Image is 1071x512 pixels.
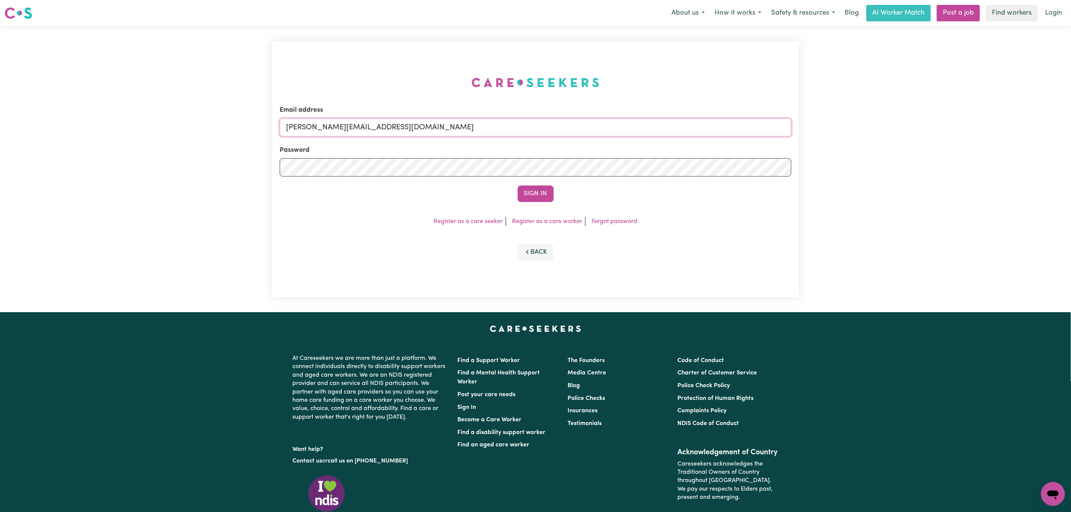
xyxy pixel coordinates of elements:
[677,408,726,414] a: Complaints Policy
[568,395,605,401] a: Police Checks
[458,430,546,436] a: Find a disability support worker
[458,417,522,423] a: Become a Care Worker
[677,448,778,457] h2: Acknowledgement of Country
[677,457,778,505] p: Careseekers acknowledges the Traditional Owners of Country throughout [GEOGRAPHIC_DATA]. We pay o...
[1041,5,1067,21] a: Login
[293,454,449,468] p: or
[677,370,757,376] a: Charter of Customer Service
[293,442,449,454] p: Want help?
[458,404,476,410] a: Sign In
[937,5,980,21] a: Post a job
[518,244,554,260] button: Back
[280,105,323,115] label: Email address
[458,392,516,398] a: Post your care needs
[568,370,606,376] a: Media Centre
[677,358,724,364] a: Code of Conduct
[293,351,449,424] p: At Careseekers we are more than just a platform. We connect individuals directly to disability su...
[512,219,582,225] a: Register as a care worker
[667,5,710,21] button: About us
[280,118,791,136] input: Email address
[328,458,408,464] a: call us on [PHONE_NUMBER]
[592,219,637,225] a: Forgot password
[568,383,580,389] a: Blog
[866,5,931,21] a: AI Worker Match
[766,5,840,21] button: Safety & resources
[568,408,598,414] a: Insurances
[677,383,730,389] a: Police Check Policy
[840,5,863,21] a: Blog
[568,421,602,427] a: Testimonials
[434,219,503,225] a: Register as a care seeker
[710,5,766,21] button: How it works
[1041,482,1065,506] iframe: Button to launch messaging window, conversation in progress
[280,145,310,155] label: Password
[568,358,605,364] a: The Founders
[986,5,1038,21] a: Find workers
[490,326,581,332] a: Careseekers home page
[677,395,753,401] a: Protection of Human Rights
[518,186,554,202] button: Sign In
[293,458,322,464] a: Contact us
[4,6,32,20] img: Careseekers logo
[458,370,540,385] a: Find a Mental Health Support Worker
[4,4,32,22] a: Careseekers logo
[458,358,520,364] a: Find a Support Worker
[677,421,739,427] a: NDIS Code of Conduct
[458,442,530,448] a: Find an aged care worker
